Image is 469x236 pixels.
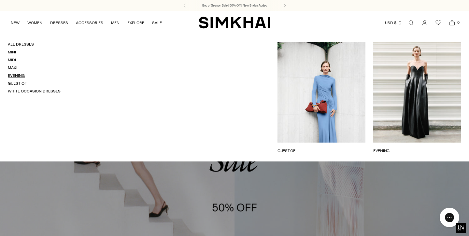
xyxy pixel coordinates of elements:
a: EXPLORE [127,16,144,30]
a: WOMEN [27,16,42,30]
span: 0 [455,20,461,25]
a: SIMKHAI [199,16,270,29]
a: SALE [152,16,162,30]
a: Open cart modal [446,16,459,29]
a: NEW [11,16,20,30]
a: ACCESSORIES [76,16,103,30]
a: DRESSES [50,16,68,30]
a: Open search modal [405,16,418,29]
a: MEN [111,16,120,30]
a: Go to the account page [418,16,431,29]
iframe: Gorgias live chat messenger [436,205,462,229]
a: End of Season Sale | 50% Off | New Styles Added [202,3,267,8]
a: Wishlist [432,16,445,29]
button: USD $ [385,16,402,30]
